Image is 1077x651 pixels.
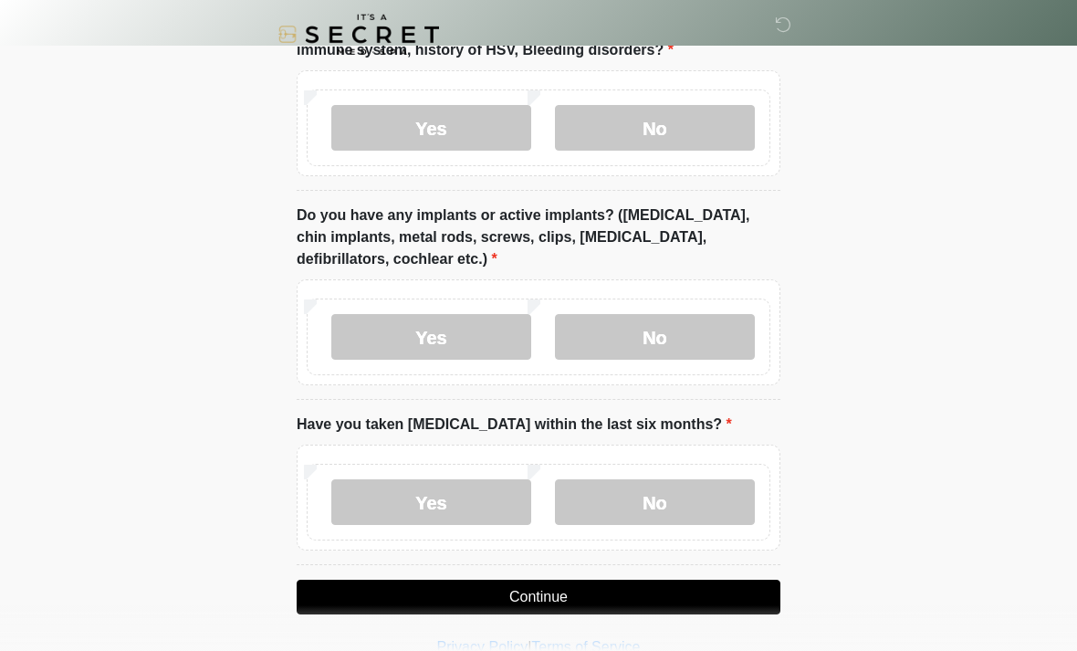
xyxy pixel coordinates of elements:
[278,14,439,55] img: It's A Secret Med Spa Logo
[297,205,780,270] label: Do you have any implants or active implants? ([MEDICAL_DATA], chin implants, metal rods, screws, ...
[331,105,531,151] label: Yes
[331,479,531,525] label: Yes
[331,314,531,360] label: Yes
[555,479,755,525] label: No
[555,314,755,360] label: No
[297,414,732,436] label: Have you taken [MEDICAL_DATA] within the last six months?
[297,580,780,614] button: Continue
[555,105,755,151] label: No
